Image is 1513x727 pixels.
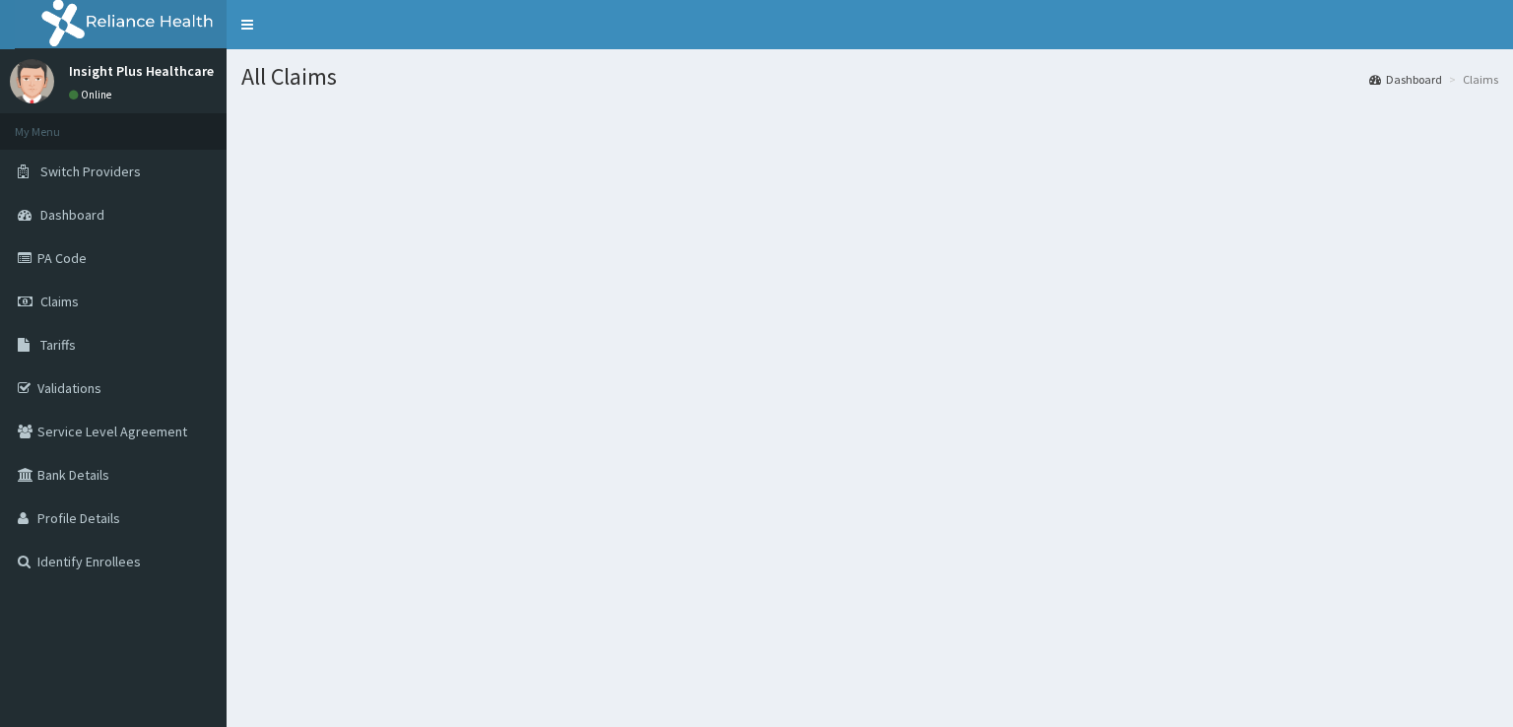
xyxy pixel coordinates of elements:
[40,206,104,224] span: Dashboard
[1369,71,1442,88] a: Dashboard
[69,64,214,78] p: Insight Plus Healthcare
[1444,71,1498,88] li: Claims
[40,163,141,180] span: Switch Providers
[241,64,1498,90] h1: All Claims
[40,336,76,354] span: Tariffs
[10,59,54,103] img: User Image
[40,293,79,310] span: Claims
[69,88,116,101] a: Online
